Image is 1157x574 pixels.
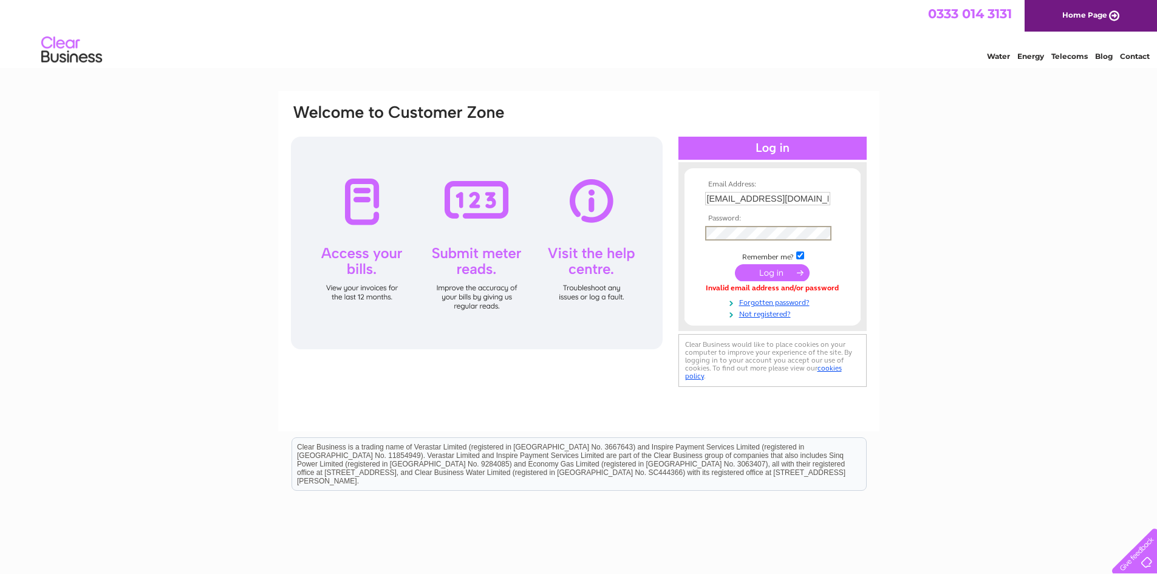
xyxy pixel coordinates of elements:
input: Submit [735,264,810,281]
a: Water [987,52,1010,61]
a: Telecoms [1051,52,1088,61]
a: Contact [1120,52,1150,61]
a: Forgotten password? [705,296,843,307]
div: Invalid email address and/or password [705,284,840,293]
td: Remember me? [702,250,843,262]
div: Clear Business is a trading name of Verastar Limited (registered in [GEOGRAPHIC_DATA] No. 3667643... [292,7,866,59]
a: Blog [1095,52,1113,61]
th: Email Address: [702,180,843,189]
div: Clear Business would like to place cookies on your computer to improve your experience of the sit... [678,334,867,387]
a: cookies policy [685,364,842,380]
th: Password: [702,214,843,223]
img: logo.png [41,32,103,69]
a: Energy [1017,52,1044,61]
a: Not registered? [705,307,843,319]
a: 0333 014 3131 [928,6,1012,21]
